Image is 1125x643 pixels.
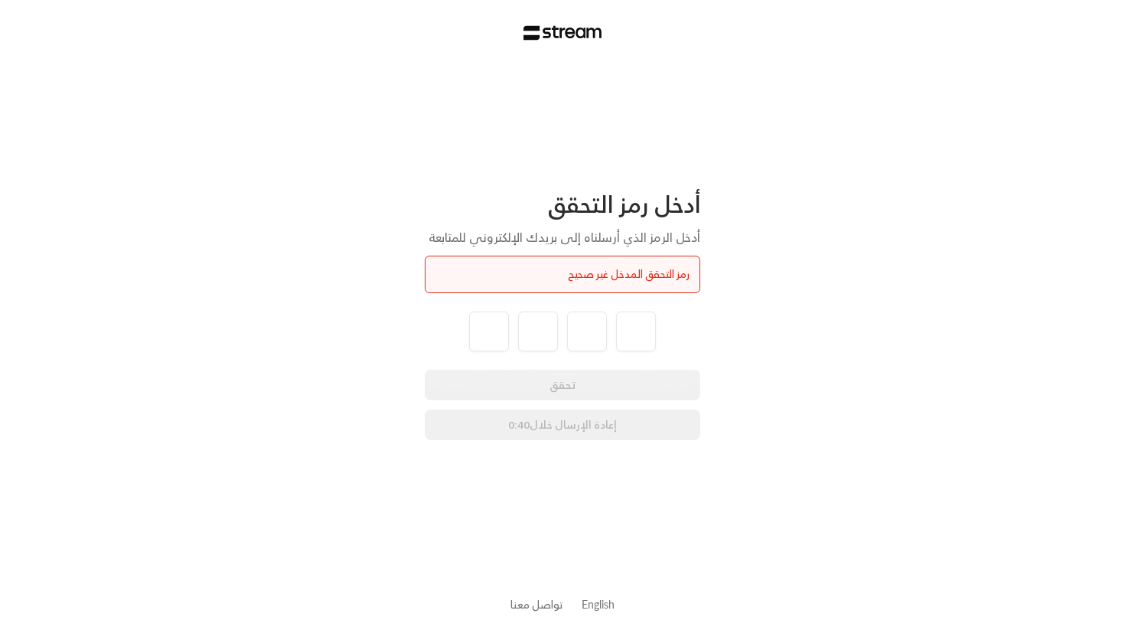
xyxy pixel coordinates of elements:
[582,590,615,619] a: English
[510,596,563,612] button: تواصل معنا
[435,266,690,282] div: رمز التحقق المدخل غير صحيح
[510,595,563,614] a: تواصل معنا
[523,25,602,41] img: Stream Logo
[425,190,700,219] div: أدخل رمز التحقق
[425,228,700,246] div: أدخل الرمز الذي أرسلناه إلى بريدك الإلكتروني للمتابعة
